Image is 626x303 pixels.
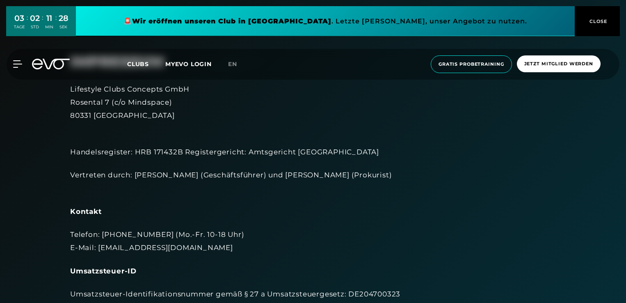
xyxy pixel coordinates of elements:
a: Jetzt Mitglied werden [514,55,603,73]
span: Gratis Probetraining [439,61,504,68]
div: Handelsregister: HRB 171432B Registergericht: Amtsgericht [GEOGRAPHIC_DATA] [70,132,556,159]
div: Lifestyle Clubs Concepts GmbH Rosental 7 (c/o Mindspace) 80331 [GEOGRAPHIC_DATA] [70,83,556,122]
span: Clubs [127,60,149,68]
span: en [228,60,237,68]
div: SEK [59,24,69,30]
div: TAGE [14,24,25,30]
div: Telefon: [PHONE_NUMBER] (Mo.-Fr. 10-18 Uhr) E-Mail: [EMAIL_ADDRESS][DOMAIN_NAME] [70,228,556,255]
div: Vertreten durch: [PERSON_NAME] (Geschäftsführer) und [PERSON_NAME] (Prokurist) [70,168,556,195]
div: 11 [45,12,53,24]
span: CLOSE [587,18,608,25]
span: Jetzt Mitglied werden [524,60,593,67]
a: Clubs [127,60,165,68]
a: en [228,60,247,69]
div: : [27,13,28,35]
a: Gratis Probetraining [428,55,514,73]
div: STD [30,24,40,30]
strong: Umsatzsteuer-ID [70,267,137,275]
div: 28 [59,12,69,24]
div: 03 [14,12,25,24]
button: CLOSE [575,6,620,36]
a: MYEVO LOGIN [165,60,212,68]
div: MIN [45,24,53,30]
div: Umsatzsteuer-Identifikationsnummer gemäß § 27 a Umsatzsteuergesetz: DE204700323 [70,287,556,301]
strong: Kontakt [70,207,102,216]
div: : [55,13,57,35]
div: 02 [30,12,40,24]
div: : [42,13,43,35]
